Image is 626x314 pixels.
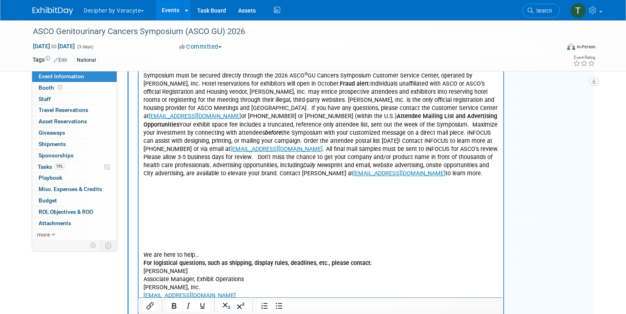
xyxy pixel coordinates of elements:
[258,300,272,312] button: Numbered list
[39,220,71,226] span: Attachments
[33,7,73,15] img: ExhibitDay
[32,105,117,116] a: Travel Reservations
[576,44,596,50] div: In-Person
[74,56,98,65] div: National
[32,161,117,172] a: Tasks19%
[11,305,275,312] b: [DATE]. After this deadline, in allotment registrations will be subject to a $300 onsite processi...
[21,191,328,206] a: Policy for Exhibitors and Other Organizations at ASCO Meetings
[167,300,181,312] button: Bold
[573,56,595,60] div: Event Rating
[32,116,117,127] a: Asset Reservations
[32,229,117,240] a: more
[512,42,596,54] div: Event Format
[76,44,93,49] span: (3 days)
[39,197,57,204] span: Budget
[32,94,117,105] a: Staff
[21,174,360,183] li: Early dismantling of exhibits is prohibited.
[32,172,117,183] a: Playbook
[39,141,66,147] span: Shipments
[39,73,84,80] span: Event Information
[21,231,360,239] li: Failure to make payment does not release the contracted or financial obligation of the Exhibitor.
[37,231,50,238] span: more
[39,118,87,125] span: Asset Reservations
[54,57,67,63] a: Edit
[272,300,286,312] button: Bullet list
[324,93,331,100] b: 48
[168,101,180,108] a: View
[32,82,117,93] a: Booth
[32,71,117,82] a: Event Information
[32,127,117,138] a: Giveaways
[32,139,117,150] a: Shipments
[59,118,143,125] a: Exhibitor Resource Center (ERC)
[38,163,65,170] span: Tasks
[61,158,103,165] a: Meeting Rooms
[21,191,360,207] li: Failure to comply with these policies may result in disciplinary action, as set forth in the .
[86,240,100,251] td: Personalize Event Tab Strip
[196,300,209,312] button: Underline
[273,150,312,157] a: Enhancements
[8,281,65,288] b: Exhibitor Registration
[21,239,360,280] li: Cancellation of exhibit space includes cancellation of registrations allotted with exhibit space....
[181,300,195,312] button: Italic
[220,300,233,312] button: Subscript
[33,43,75,50] span: [DATE] [DATE]
[39,209,93,215] span: ROI, Objectives & ROO
[39,129,65,136] span: Giveaways
[21,240,336,255] b: No refunds if the exhibiting company cancels at any time. A 100% cancellation penalty will apply,...
[35,101,166,108] b: Decipher Urologic Cancers, Subsidiary of Veracyte
[56,84,64,90] span: Booth not reserved yet
[5,93,360,174] p: Thank you for purchasing an exhibit space at the 2026 ASCO® Genitourinary (GU) Cancers Symposium....
[32,206,117,217] a: ROI, Objectives & ROO
[33,56,67,65] td: Tags
[176,43,225,51] button: Committed
[39,96,51,102] span: Staff
[50,43,58,49] span: to
[39,152,74,159] span: Sponsorships
[234,300,248,312] button: Superscript
[570,3,586,18] img: Tony Alvarado
[116,142,184,149] a: Exhibitor Resource Center
[30,24,548,39] div: ASCO Genitourinary Cancers Symposium (ASCO GU) 2026
[10,207,79,214] b: Payment and Cancellation
[39,174,62,181] span: Playbook
[32,184,117,195] a: Misc. Expenses & Credits
[5,158,353,173] b: Policy Reminders
[21,223,360,231] li: Applications received on [DATE] or After - 100% payment due with application
[533,8,552,14] span: Search
[60,44,137,51] b: Exhibit Dates: [DATE]-[DATE]
[21,183,360,191] li: All exhibits must remain fully intact and staffed during all published exhibit hall hours.
[143,36,323,43] b: [GEOGRAPHIC_DATA] ~ [GEOGRAPHIC_DATA], [GEOGRAPHIC_DATA]
[54,163,65,170] span: 19%
[100,240,117,251] td: Toggle Event Tabs
[21,215,360,223] li: Applications received through [DATE] - 100% payment due by [DATE]
[522,4,560,18] a: Search
[22,44,59,51] b: [DATE]-[DATE]
[39,84,64,91] span: Booth
[39,186,102,192] span: Misc. Expenses & Credits
[567,43,575,50] img: Format-Inperson.png
[291,158,335,165] a: [PERSON_NAME]
[39,107,88,113] span: Travel Reservations
[32,150,117,161] a: Sponsorships
[143,300,157,312] button: Insert/edit link
[32,218,117,229] a: Attachments
[32,195,117,206] a: Budget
